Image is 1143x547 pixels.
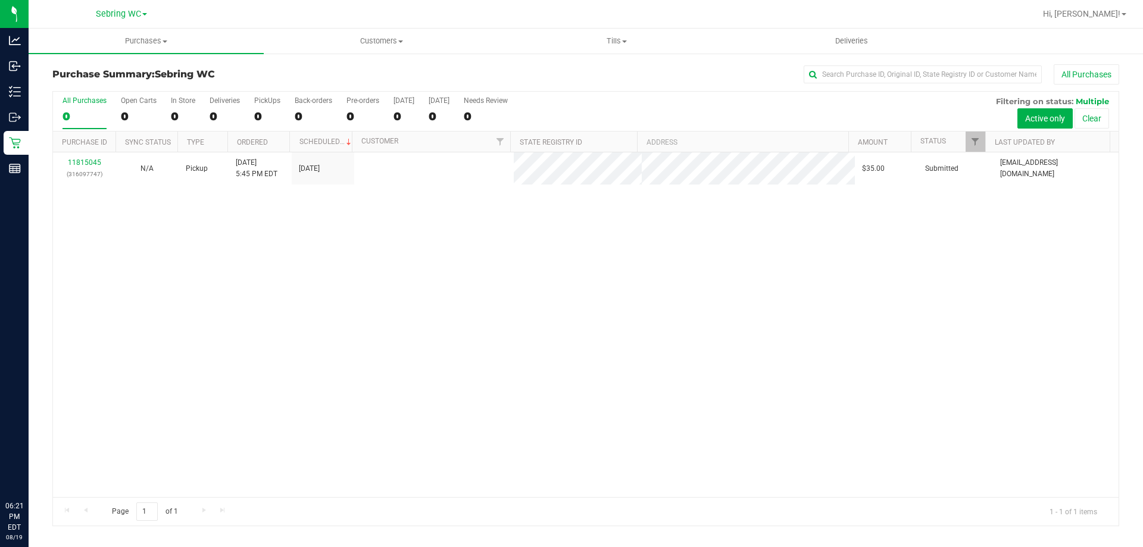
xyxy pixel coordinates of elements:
[210,110,240,123] div: 0
[637,132,848,152] th: Address
[1040,502,1107,520] span: 1 - 1 of 1 items
[121,110,157,123] div: 0
[186,163,208,174] span: Pickup
[140,164,154,173] span: Not Applicable
[361,137,398,145] a: Customer
[171,110,195,123] div: 0
[464,96,508,105] div: Needs Review
[920,137,946,145] a: Status
[9,162,21,174] inline-svg: Reports
[1000,157,1111,180] span: [EMAIL_ADDRESS][DOMAIN_NAME]
[5,501,23,533] p: 06:21 PM EDT
[264,29,499,54] a: Customers
[264,36,498,46] span: Customers
[12,452,48,487] iframe: Resource center
[136,502,158,521] input: 1
[236,157,277,180] span: [DATE] 5:45 PM EDT
[966,132,985,152] a: Filter
[121,96,157,105] div: Open Carts
[1043,9,1120,18] span: Hi, [PERSON_NAME]!
[102,502,188,521] span: Page of 1
[237,138,268,146] a: Ordered
[394,96,414,105] div: [DATE]
[29,29,264,54] a: Purchases
[995,138,1055,146] a: Last Updated By
[858,138,888,146] a: Amount
[520,138,582,146] a: State Registry ID
[62,138,107,146] a: Purchase ID
[68,158,101,167] a: 11815045
[734,29,969,54] a: Deliveries
[499,36,733,46] span: Tills
[9,137,21,149] inline-svg: Retail
[804,65,1042,83] input: Search Purchase ID, Original ID, State Registry ID or Customer Name...
[346,96,379,105] div: Pre-orders
[52,69,408,80] h3: Purchase Summary:
[63,110,107,123] div: 0
[125,138,171,146] a: Sync Status
[254,96,280,105] div: PickUps
[996,96,1073,106] span: Filtering on status:
[1076,96,1109,106] span: Multiple
[210,96,240,105] div: Deliveries
[155,68,215,80] span: Sebring WC
[346,110,379,123] div: 0
[299,137,354,146] a: Scheduled
[9,35,21,46] inline-svg: Analytics
[299,163,320,174] span: [DATE]
[925,163,958,174] span: Submitted
[9,86,21,98] inline-svg: Inventory
[29,36,264,46] span: Purchases
[862,163,885,174] span: $35.00
[1075,108,1109,129] button: Clear
[491,132,510,152] a: Filter
[429,110,449,123] div: 0
[464,110,508,123] div: 0
[63,96,107,105] div: All Purchases
[1017,108,1073,129] button: Active only
[9,60,21,72] inline-svg: Inbound
[1054,64,1119,85] button: All Purchases
[9,111,21,123] inline-svg: Outbound
[429,96,449,105] div: [DATE]
[5,533,23,542] p: 08/19
[295,96,332,105] div: Back-orders
[140,163,154,174] button: N/A
[171,96,195,105] div: In Store
[295,110,332,123] div: 0
[499,29,734,54] a: Tills
[394,110,414,123] div: 0
[819,36,884,46] span: Deliveries
[96,9,141,19] span: Sebring WC
[254,110,280,123] div: 0
[60,168,108,180] p: (316097747)
[187,138,204,146] a: Type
